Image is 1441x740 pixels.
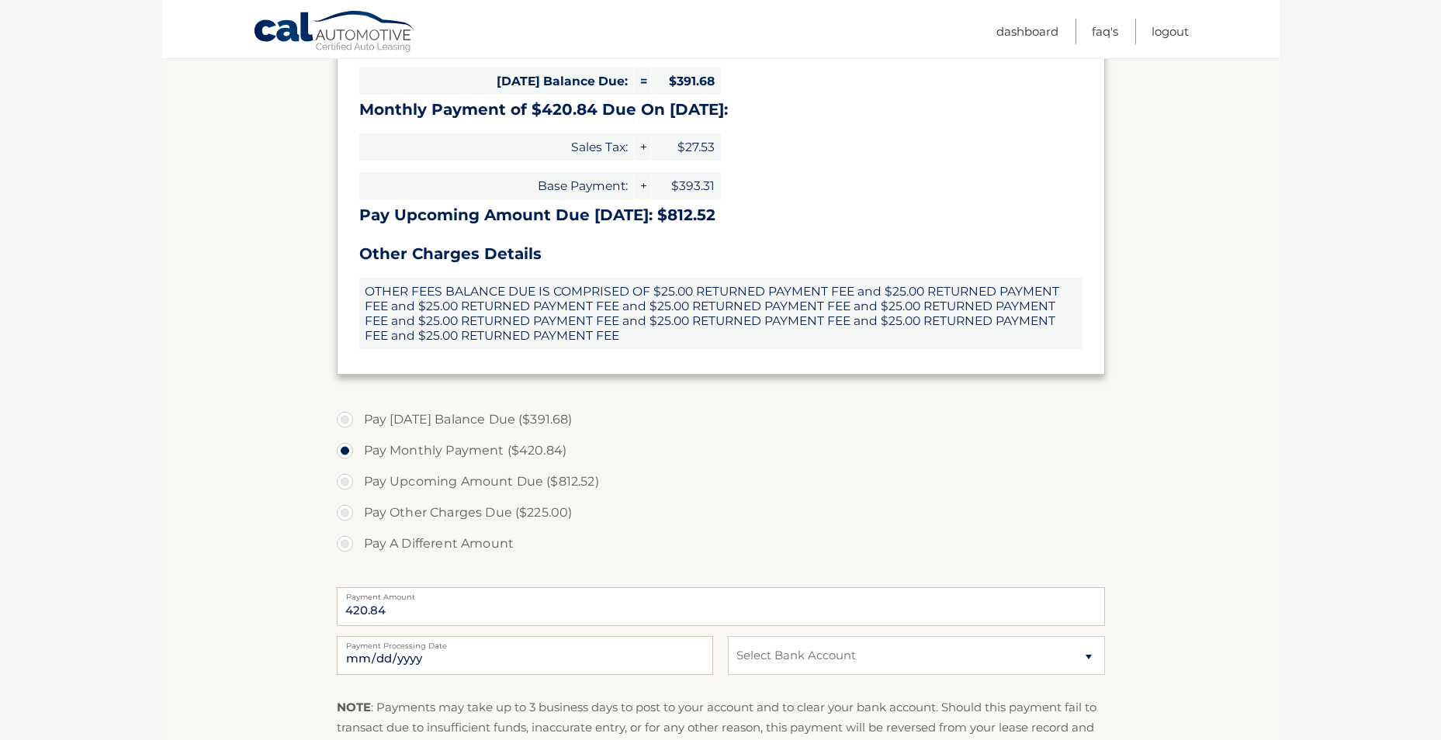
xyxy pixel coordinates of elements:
[337,587,1105,600] label: Payment Amount
[635,133,650,161] span: +
[337,636,713,675] input: Payment Date
[337,404,1105,435] label: Pay [DATE] Balance Due ($391.68)
[359,172,634,199] span: Base Payment:
[635,67,650,95] span: =
[1092,19,1118,44] a: FAQ's
[337,587,1105,626] input: Payment Amount
[359,133,634,161] span: Sales Tax:
[337,466,1105,497] label: Pay Upcoming Amount Due ($812.52)
[337,636,713,648] label: Payment Processing Date
[359,100,1082,119] h3: Monthly Payment of $420.84 Due On [DATE]:
[253,10,416,55] a: Cal Automotive
[337,435,1105,466] label: Pay Monthly Payment ($420.84)
[359,244,1082,264] h3: Other Charges Details
[337,528,1105,559] label: Pay A Different Amount
[359,67,634,95] span: [DATE] Balance Due:
[651,67,721,95] span: $391.68
[996,19,1058,44] a: Dashboard
[1152,19,1189,44] a: Logout
[337,700,371,714] strong: NOTE
[337,497,1105,528] label: Pay Other Charges Due ($225.00)
[635,172,650,199] span: +
[359,278,1082,349] span: OTHER FEES BALANCE DUE IS COMPRISED OF $25.00 RETURNED PAYMENT FEE and $25.00 RETURNED PAYMENT FE...
[651,133,721,161] span: $27.53
[359,206,1082,225] h3: Pay Upcoming Amount Due [DATE]: $812.52
[651,172,721,199] span: $393.31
